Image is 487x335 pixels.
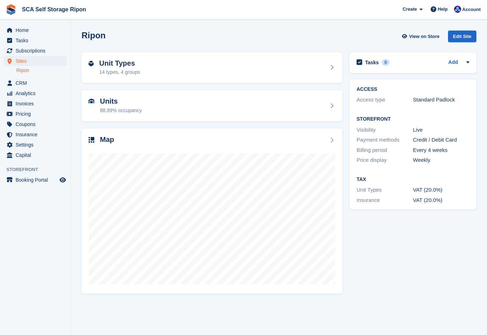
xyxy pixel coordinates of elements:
[16,175,58,185] span: Booking Portal
[413,126,469,134] div: Live
[401,31,442,42] a: View on Store
[448,59,458,67] a: Add
[4,150,67,160] a: menu
[454,6,461,13] img: Sarah Race
[4,56,67,66] a: menu
[89,137,94,143] img: map-icn-33ee37083ee616e46c38cad1a60f524a97daa1e2b2c8c0bc3eb3415660979fc1.svg
[448,31,476,45] a: Edit Site
[82,52,342,83] a: Unit Types 14 types, 4 groups
[448,31,476,42] div: Edit Site
[89,99,94,104] img: unit-icn-7be61d7bf1b0ce9d3e12c5938cc71ed9869f7b940bace4675aadf7bd6d80202e.svg
[99,68,140,76] div: 14 types, 4 groups
[16,46,58,56] span: Subscriptions
[16,109,58,119] span: Pricing
[100,136,114,144] h2: Map
[82,128,342,294] a: Map
[100,107,142,114] div: 88.89% occupancy
[16,35,58,45] span: Tasks
[409,33,440,40] span: View on Store
[4,130,67,139] a: menu
[357,87,469,92] h2: ACCESS
[357,146,413,154] div: Billing period
[413,136,469,144] div: Credit / Debit Card
[413,196,469,204] div: VAT (20.0%)
[89,61,94,66] img: unit-type-icn-2b2737a686de81e16bb02015468b77c625bbabd49415b5ef34ead5e3b44a266d.svg
[357,136,413,144] div: Payment methods
[4,109,67,119] a: menu
[413,156,469,164] div: Weekly
[462,6,481,13] span: Account
[16,99,58,109] span: Invoices
[365,59,379,66] h2: Tasks
[6,4,16,15] img: stora-icon-8386f47178a22dfd0bd8f6a31ec36ba5ce8667c1dd55bd0f319d3a0aa187defe.svg
[382,59,390,66] div: 0
[357,186,413,194] div: Unit Types
[4,46,67,56] a: menu
[4,78,67,88] a: menu
[16,140,58,150] span: Settings
[413,146,469,154] div: Every 4 weeks
[4,25,67,35] a: menu
[4,99,67,109] a: menu
[19,4,89,15] a: SCA Self Storage Ripon
[82,31,106,40] h2: Ripon
[16,88,58,98] span: Analytics
[16,119,58,129] span: Coupons
[4,35,67,45] a: menu
[357,96,413,104] div: Access type
[6,166,71,173] span: Storefront
[99,59,140,67] h2: Unit Types
[413,96,469,104] div: Standard Padlock
[357,126,413,134] div: Visibility
[357,177,469,182] h2: Tax
[100,97,142,105] h2: Units
[16,25,58,35] span: Home
[357,116,469,122] h2: Storefront
[4,175,67,185] a: menu
[16,67,67,74] a: Ripon
[16,130,58,139] span: Insurance
[357,196,413,204] div: Insurance
[16,56,58,66] span: Sites
[58,176,67,184] a: Preview store
[403,6,417,13] span: Create
[4,140,67,150] a: menu
[82,90,342,121] a: Units 88.89% occupancy
[4,88,67,98] a: menu
[4,119,67,129] a: menu
[413,186,469,194] div: VAT (20.0%)
[357,156,413,164] div: Price display
[16,150,58,160] span: Capital
[438,6,448,13] span: Help
[16,78,58,88] span: CRM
